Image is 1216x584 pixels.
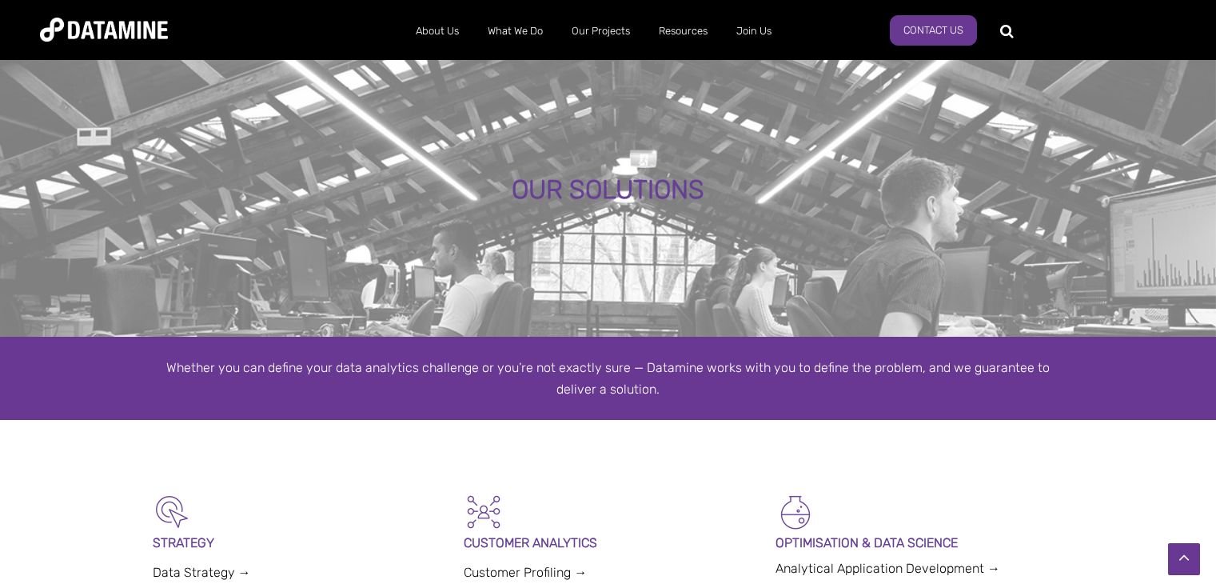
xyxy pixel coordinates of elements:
[722,10,786,52] a: Join Us
[464,565,587,580] a: Customer Profiling →
[464,532,752,554] p: CUSTOMER ANALYTICS
[153,492,193,532] img: Strategy-1
[153,565,251,580] a: Data Strategy →
[153,532,441,554] p: STRATEGY
[557,10,644,52] a: Our Projects
[464,492,504,532] img: Customer Analytics
[775,492,815,532] img: Optimisation & Data Science
[775,532,1064,554] p: OPTIMISATION & DATA SCIENCE
[401,10,473,52] a: About Us
[153,357,1064,400] div: Whether you can define your data analytics challenge or you’re not exactly sure — Datamine works ...
[142,176,1074,205] div: OUR SOLUTIONS
[775,561,1000,576] a: Analytical Application Development →
[644,10,722,52] a: Resources
[473,10,557,52] a: What We Do
[40,18,168,42] img: Datamine
[890,15,977,46] a: Contact Us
